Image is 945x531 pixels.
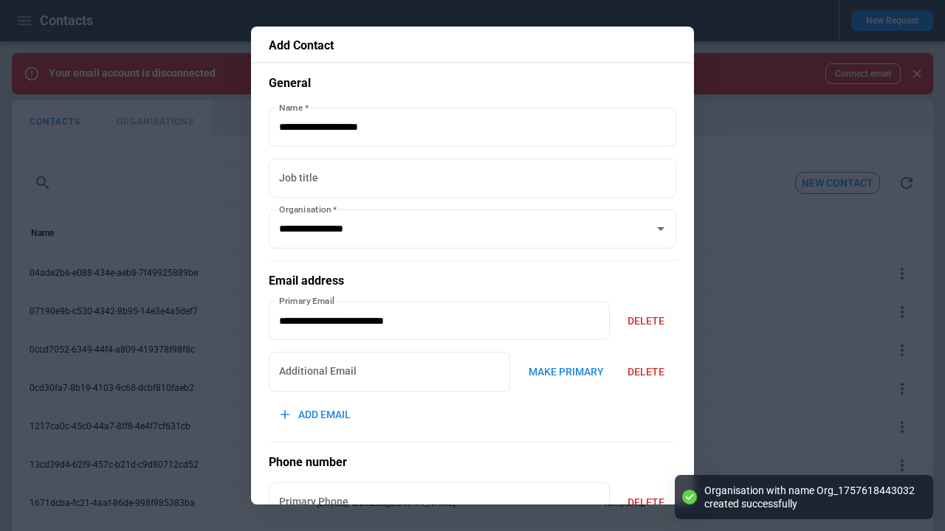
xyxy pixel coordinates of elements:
[269,38,676,53] p: Add Contact
[516,356,616,388] button: MAKE PRIMARY
[269,273,676,289] h5: Email address
[616,305,676,337] button: DELETE
[269,454,676,471] h5: Phone number
[279,203,337,215] label: Organisation
[650,218,671,239] button: Open
[279,101,309,114] label: Name
[269,399,362,431] button: ADD EMAIL
[616,487,676,518] button: DELETE
[616,356,676,388] button: DELETE
[279,294,335,307] label: Primary Email
[704,484,918,510] div: Organisation with name Org_1757618443032 created successfully
[269,75,676,91] h5: General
